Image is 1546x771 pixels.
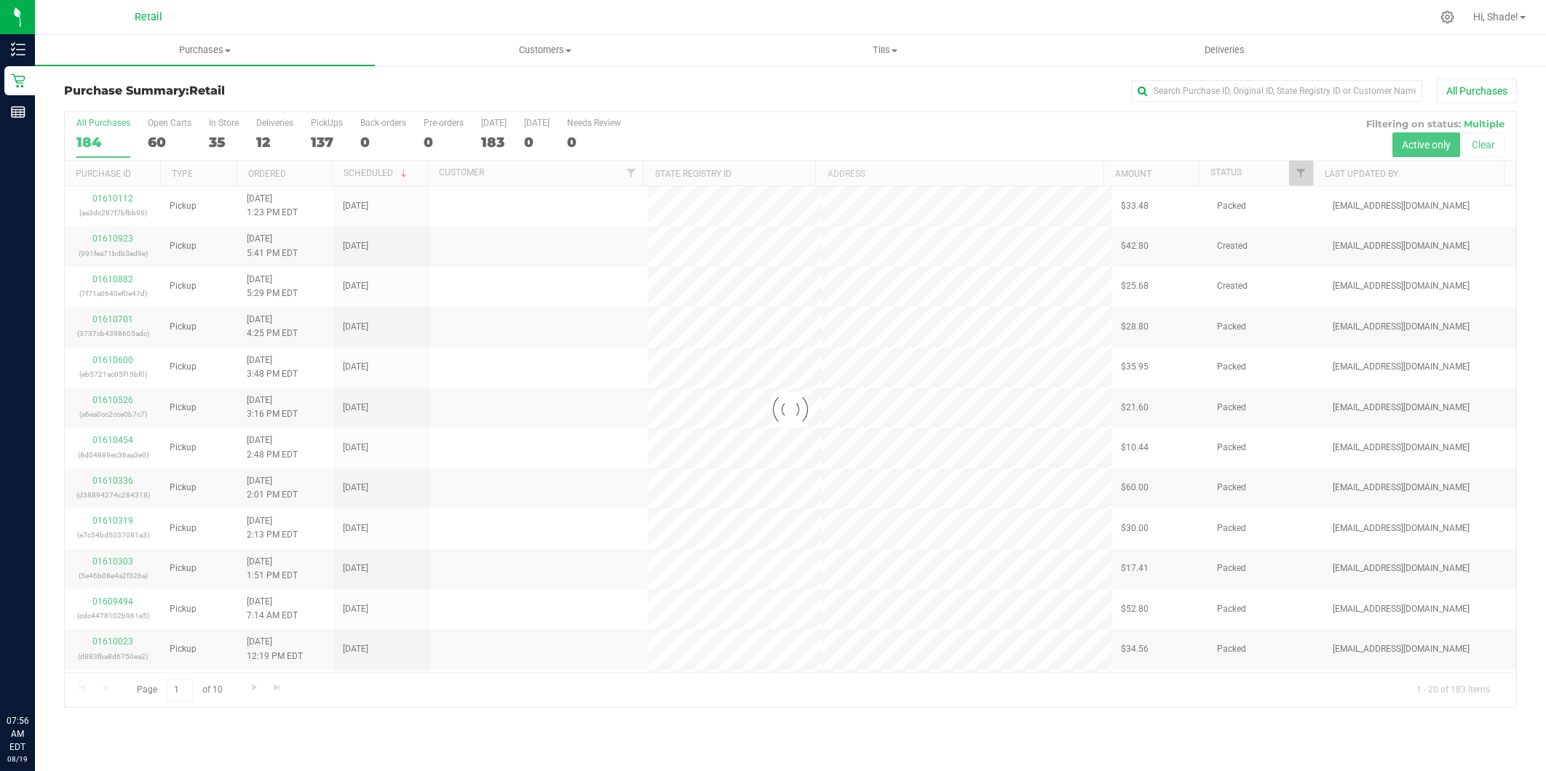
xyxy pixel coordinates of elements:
[1185,44,1264,57] span: Deliveries
[11,73,25,88] inline-svg: Retail
[35,44,375,57] span: Purchases
[1438,10,1456,24] div: Manage settings
[11,105,25,119] inline-svg: Reports
[1473,11,1518,23] span: Hi, Shade!
[135,11,162,23] span: Retail
[11,42,25,57] inline-svg: Inventory
[189,84,225,97] span: Retail
[375,35,715,65] a: Customers
[64,84,548,97] h3: Purchase Summary:
[1437,79,1517,103] button: All Purchases
[376,44,714,57] span: Customers
[7,754,28,764] p: 08/19
[35,35,375,65] a: Purchases
[7,714,28,754] p: 07:56 AM EDT
[1131,80,1422,102] input: Search Purchase ID, Original ID, State Registry ID or Customer Name...
[715,44,1054,57] span: Tills
[715,35,1055,65] a: Tills
[1055,35,1395,65] a: Deliveries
